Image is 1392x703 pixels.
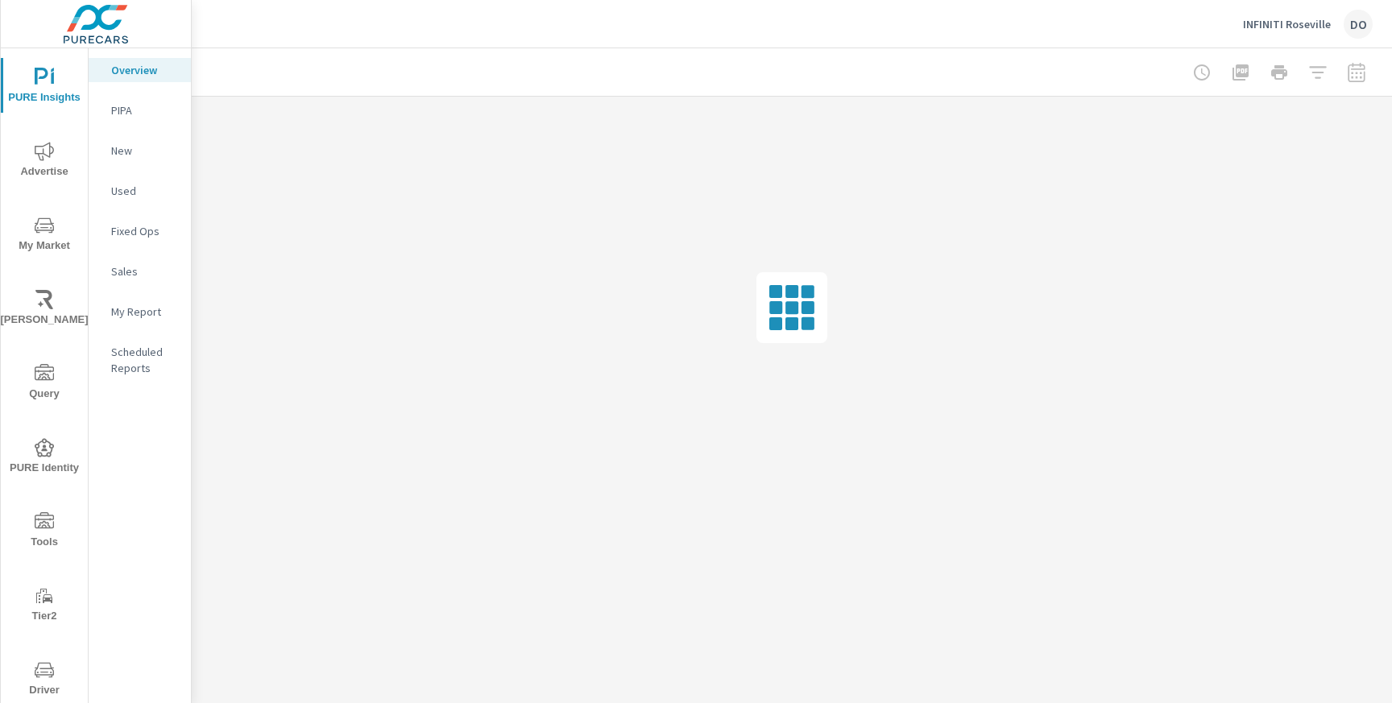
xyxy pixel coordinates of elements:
p: Sales [111,263,178,279]
div: DO [1344,10,1373,39]
p: Used [111,183,178,199]
p: PIPA [111,102,178,118]
p: My Report [111,304,178,320]
span: Driver [6,660,83,700]
div: Scheduled Reports [89,340,191,380]
div: Used [89,179,191,203]
span: PURE Insights [6,68,83,107]
span: Advertise [6,142,83,181]
p: New [111,143,178,159]
p: INFINITI Roseville [1243,17,1331,31]
span: [PERSON_NAME] [6,290,83,329]
span: Tier2 [6,586,83,626]
p: Scheduled Reports [111,344,178,376]
span: Query [6,364,83,403]
p: Overview [111,62,178,78]
p: Fixed Ops [111,223,178,239]
span: PURE Identity [6,438,83,478]
div: PIPA [89,98,191,122]
div: Fixed Ops [89,219,191,243]
div: Overview [89,58,191,82]
div: My Report [89,300,191,324]
span: Tools [6,512,83,552]
span: My Market [6,216,83,255]
div: New [89,139,191,163]
div: Sales [89,259,191,283]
